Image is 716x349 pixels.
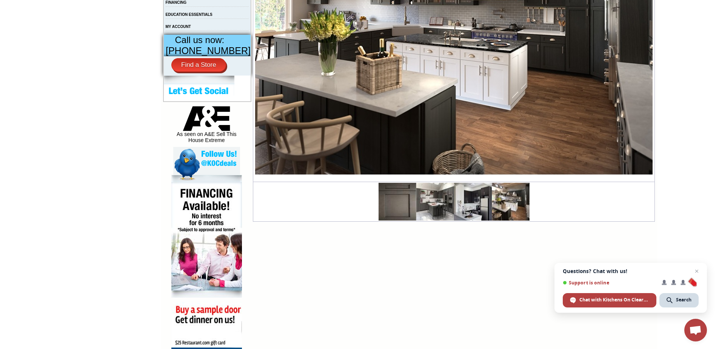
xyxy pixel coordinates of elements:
span: Call us now: [175,35,225,45]
span: [PHONE_NUMBER] [166,45,251,56]
span: Support is online [563,280,656,286]
div: Chat with Kitchens On Clearance [563,293,656,307]
div: Open chat [684,319,707,341]
div: As seen on A&E Sell This House Extreme [173,106,240,147]
span: Close chat [692,267,701,276]
a: Find a Store [171,58,226,72]
a: MY ACCOUNT [166,25,191,29]
div: Search [659,293,699,307]
a: EDUCATION ESSENTIALS [166,12,212,17]
span: Search [676,296,691,303]
span: Chat with Kitchens On Clearance [579,296,649,303]
a: FINANCING [166,0,187,5]
span: Questions? Chat with us! [563,268,699,274]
